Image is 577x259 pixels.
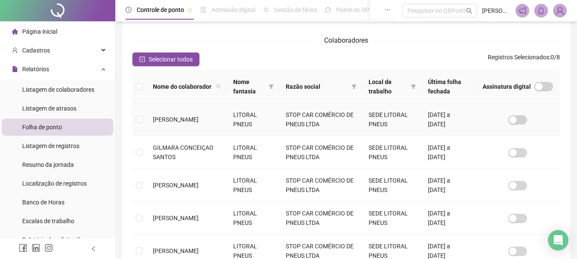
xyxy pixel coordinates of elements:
span: Colaboradores [324,36,368,44]
span: search [216,84,221,89]
td: LITORAL PNEUS [226,169,279,202]
span: linkedin [32,244,40,252]
td: [DATE] a [DATE] [421,202,476,235]
span: notification [518,7,526,15]
span: Assinatura digital [483,82,531,91]
span: filter [411,84,416,89]
span: ellipsis [384,7,390,13]
span: Controle de ponto [137,6,184,13]
span: bell [537,7,545,15]
td: [DATE] a [DATE] [421,136,476,169]
span: file-done [200,7,206,13]
span: [PERSON_NAME] [482,6,510,15]
span: Razão social [286,82,348,91]
span: pushpin [187,8,193,13]
span: search [466,8,472,14]
span: filter [409,76,418,98]
span: Local de trabalho [369,77,407,96]
span: Listagem de registros [22,143,79,149]
span: clock-circle [126,7,132,13]
span: Relatórios [22,66,49,73]
span: Registros Selecionados [488,54,549,61]
span: Escalas de trabalho [22,218,74,224]
td: SEDE LITORAL PNEUS [362,136,421,169]
span: Cadastros [22,47,50,54]
span: Painel do DP [336,6,369,13]
span: [PERSON_NAME] [153,247,199,254]
td: SEDE LITORAL PNEUS [362,202,421,235]
span: Nome fantasia [233,77,265,96]
span: Página inicial [22,28,57,35]
span: dashboard [325,7,331,13]
td: LITORAL PNEUS [226,202,279,235]
td: LITORAL PNEUS [226,103,279,136]
span: left [91,246,97,252]
span: sun [263,7,269,13]
span: instagram [44,244,53,252]
span: user-add [12,47,18,53]
span: filter [350,80,358,93]
td: SEDE LITORAL PNEUS [362,103,421,136]
td: SEDE LITORAL PNEUS [362,169,421,202]
td: STOP CAR COMÉRCIO DE PNEUS LTDA [279,169,362,202]
span: filter [269,84,274,89]
span: Banco de Horas [22,199,64,206]
span: facebook [19,244,27,252]
td: [DATE] a [DATE] [421,169,476,202]
span: Listagem de atrasos [22,105,76,112]
td: STOP CAR COMÉRCIO DE PNEUS LTDA [279,202,362,235]
button: Selecionar todos [132,52,199,66]
span: filter [351,84,357,89]
td: STOP CAR COMÉRCIO DE PNEUS LTDA [279,103,362,136]
div: Open Intercom Messenger [548,230,568,250]
span: home [12,29,18,35]
span: check-square [139,56,145,62]
span: [PERSON_NAME] [153,182,199,189]
td: LITORAL PNEUS [226,136,279,169]
span: file [12,66,18,72]
td: STOP CAR COMÉRCIO DE PNEUS LTDA [279,136,362,169]
span: Nome do colaborador [153,82,213,91]
span: Relatório de solicitações [22,236,86,243]
span: [PERSON_NAME] [153,116,199,123]
span: search [214,80,223,93]
span: : 0 / 8 [488,52,560,66]
span: filter [267,76,275,98]
span: Listagem de colaboradores [22,86,94,93]
span: Resumo da jornada [22,161,74,168]
span: Admissão digital [211,6,255,13]
span: [PERSON_NAME] [153,215,199,221]
span: GILMARA CONCEIÇAO SANTOS [153,144,214,160]
th: Última folha fechada [421,70,476,103]
img: 74325 [554,4,566,17]
span: Gestão de férias [274,6,317,13]
span: Selecionar todos [149,55,193,64]
span: Localização de registros [22,180,87,187]
span: Folha de ponto [22,124,62,131]
td: [DATE] a [DATE] [421,103,476,136]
